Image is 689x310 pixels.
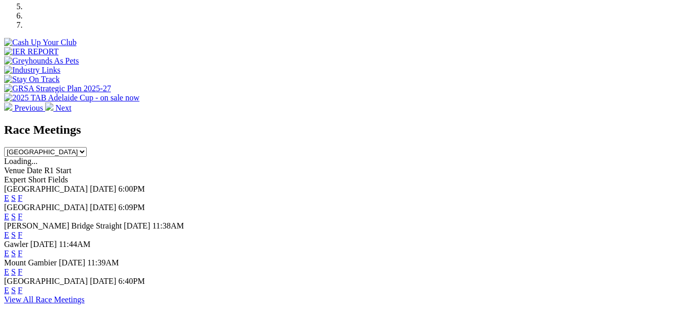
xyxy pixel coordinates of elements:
[11,194,16,202] a: S
[14,104,43,112] span: Previous
[4,84,111,93] img: GRSA Strategic Plan 2025-27
[4,166,25,175] span: Venue
[18,286,23,295] a: F
[4,102,12,111] img: chevron-left-pager-white.svg
[30,240,57,249] span: [DATE]
[90,203,116,212] span: [DATE]
[152,221,184,230] span: 11:38AM
[124,221,150,230] span: [DATE]
[119,203,145,212] span: 6:09PM
[45,104,71,112] a: Next
[4,203,88,212] span: [GEOGRAPHIC_DATA]
[4,123,685,137] h2: Race Meetings
[4,93,140,102] img: 2025 TAB Adelaide Cup - on sale now
[90,277,116,285] span: [DATE]
[44,166,71,175] span: R1 Start
[11,212,16,221] a: S
[4,175,26,184] span: Expert
[4,286,9,295] a: E
[4,104,45,112] a: Previous
[55,104,71,112] span: Next
[18,194,23,202] a: F
[28,175,46,184] span: Short
[4,38,76,47] img: Cash Up Your Club
[4,249,9,258] a: E
[4,194,9,202] a: E
[4,47,58,56] img: IER REPORT
[18,212,23,221] a: F
[4,267,9,276] a: E
[27,166,42,175] span: Date
[18,249,23,258] a: F
[4,258,57,267] span: Mount Gambier
[18,267,23,276] a: F
[48,175,68,184] span: Fields
[4,184,88,193] span: [GEOGRAPHIC_DATA]
[4,231,9,239] a: E
[4,221,122,230] span: [PERSON_NAME] Bridge Straight
[87,258,119,267] span: 11:39AM
[4,157,37,166] span: Loading...
[119,184,145,193] span: 6:00PM
[4,56,79,66] img: Greyhounds As Pets
[4,75,60,84] img: Stay On Track
[4,295,85,304] a: View All Race Meetings
[4,277,88,285] span: [GEOGRAPHIC_DATA]
[4,212,9,221] a: E
[11,286,16,295] a: S
[59,258,86,267] span: [DATE]
[4,66,61,75] img: Industry Links
[59,240,91,249] span: 11:44AM
[4,240,28,249] span: Gawler
[119,277,145,285] span: 6:40PM
[45,102,53,111] img: chevron-right-pager-white.svg
[11,231,16,239] a: S
[11,249,16,258] a: S
[18,231,23,239] a: F
[11,267,16,276] a: S
[90,184,116,193] span: [DATE]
